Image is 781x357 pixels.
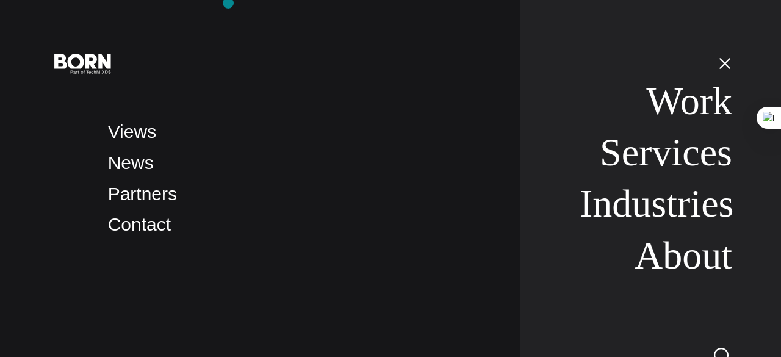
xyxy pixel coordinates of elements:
[108,214,171,234] a: Contact
[710,50,740,76] button: Open
[108,153,154,173] a: News
[108,121,156,142] a: Views
[646,79,732,123] a: Work
[108,184,177,204] a: Partners
[600,131,732,174] a: Services
[635,234,732,277] a: About
[580,182,734,225] a: Industries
